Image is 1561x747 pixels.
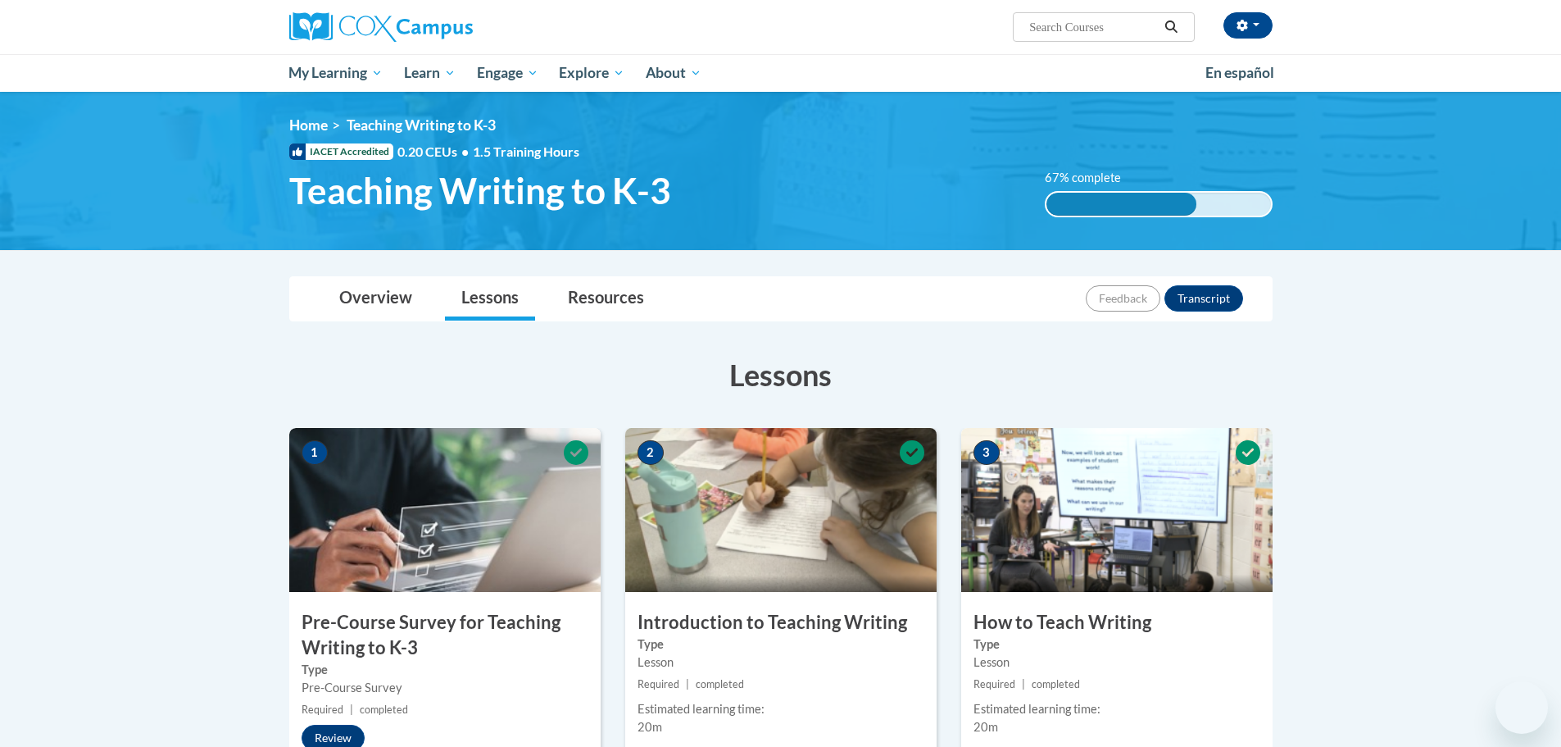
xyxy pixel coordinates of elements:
span: Teaching Writing to K-3 [347,116,496,134]
a: Learn [393,54,466,92]
iframe: Button to launch messaging window [1495,681,1548,734]
span: | [1022,678,1025,690]
a: Cox Campus [289,12,601,42]
span: 20m [638,720,662,734]
a: Explore [548,54,635,92]
button: Account Settings [1223,12,1273,39]
h3: Lessons [289,354,1273,395]
a: Engage [466,54,549,92]
div: Estimated learning time: [973,700,1260,718]
div: Main menu [265,54,1297,92]
span: completed [696,678,744,690]
button: Search [1159,17,1183,37]
span: | [686,678,689,690]
img: Course Image [289,428,601,592]
div: 67% complete [1046,193,1196,216]
span: Required [973,678,1015,690]
label: Type [302,661,588,679]
label: Type [638,635,924,654]
span: Engage [477,63,538,83]
span: • [461,143,469,159]
h3: Pre-Course Survey for Teaching Writing to K-3 [289,610,601,661]
h3: Introduction to Teaching Writing [625,610,937,635]
span: 20m [973,720,998,734]
span: Required [302,704,343,716]
span: 2 [638,440,664,465]
a: Overview [323,277,429,321]
a: En español [1195,56,1285,90]
label: 67% complete [1045,169,1139,187]
span: Learn [404,63,456,83]
h3: How to Teach Writing [961,610,1273,635]
span: completed [1032,678,1080,690]
span: IACET Accredited [289,143,393,160]
span: My Learning [288,63,383,83]
div: Lesson [973,654,1260,672]
a: Resources [551,277,660,321]
a: My Learning [279,54,394,92]
img: Course Image [961,428,1273,592]
button: Transcript [1164,285,1243,312]
div: Estimated learning time: [638,700,924,718]
span: Required [638,678,679,690]
span: completed [360,704,408,716]
div: Pre-Course Survey [302,679,588,697]
span: About [646,63,701,83]
span: 1 [302,440,328,465]
span: 0.20 CEUs [397,143,473,161]
img: Course Image [625,428,937,592]
span: 1.5 Training Hours [473,143,579,159]
a: About [635,54,712,92]
span: En español [1205,64,1274,81]
div: Lesson [638,654,924,672]
a: Lessons [445,277,535,321]
label: Type [973,635,1260,654]
span: Explore [559,63,624,83]
span: 3 [973,440,1000,465]
a: Home [289,116,328,134]
img: Cox Campus [289,12,473,42]
button: Feedback [1086,285,1160,312]
span: Teaching Writing to K-3 [289,169,671,212]
input: Search Courses [1028,17,1159,37]
span: | [350,704,353,716]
